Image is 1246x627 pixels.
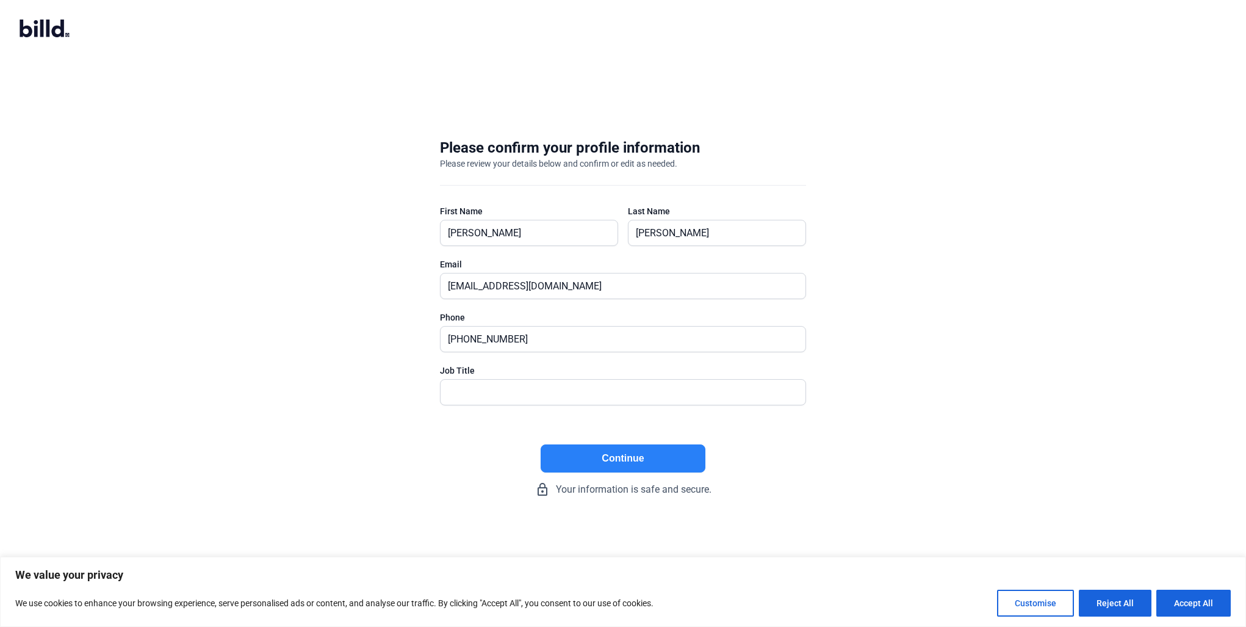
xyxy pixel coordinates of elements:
p: We value your privacy [15,568,1231,582]
div: Email [440,258,806,270]
button: Continue [541,444,705,473]
div: Please confirm your profile information [440,138,700,158]
button: Customise [997,590,1074,617]
p: We use cookies to enhance your browsing experience, serve personalised ads or content, and analys... [15,596,654,611]
div: Last Name [628,205,806,217]
div: First Name [440,205,618,217]
div: Your information is safe and secure. [440,482,806,497]
div: Phone [440,311,806,324]
div: Job Title [440,364,806,377]
button: Accept All [1156,590,1231,617]
mat-icon: lock_outline [535,482,550,497]
div: Please review your details below and confirm or edit as needed. [440,158,677,170]
button: Reject All [1079,590,1151,617]
input: (XXX) XXX-XXXX [441,327,792,352]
